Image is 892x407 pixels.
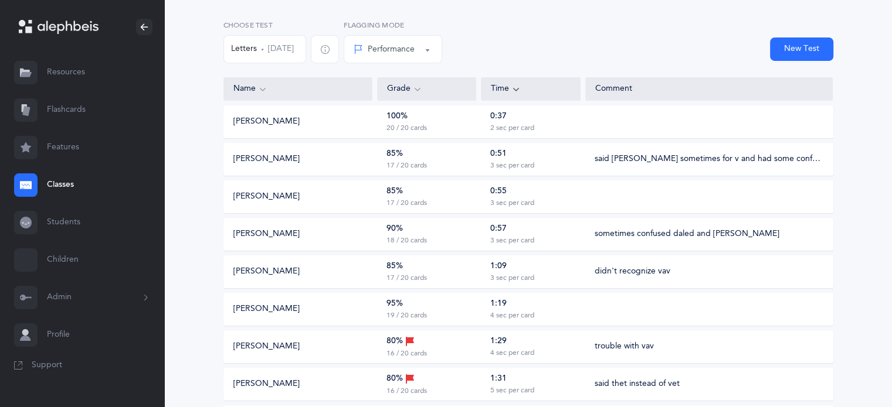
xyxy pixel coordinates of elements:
div: 20 / 20 cards [386,124,427,133]
button: [PERSON_NAME] [233,116,300,128]
div: 0:37 [490,111,507,122]
div: said thet instead of vet [595,378,680,390]
label: Choose Test [223,20,306,30]
div: 100% [386,111,408,122]
div: sometimes confused daled and [PERSON_NAME] [595,228,779,240]
div: 85% [386,148,403,160]
div: 90% [386,223,403,235]
div: Time [491,83,571,95]
div: 0:51 [490,148,507,160]
div: 0:57 [490,223,507,235]
div: didn't recognize vav [595,266,670,278]
div: said [PERSON_NAME] sometimes for v and had some confusion between [PERSON_NAME] and daled [595,153,823,165]
span: Support [32,360,62,371]
button: [PERSON_NAME] [233,191,300,203]
div: 16 / 20 cards [386,387,427,396]
button: [PERSON_NAME] [233,303,300,315]
div: 0:55 [490,186,507,197]
button: [PERSON_NAME] [233,228,300,240]
button: New Test [770,37,833,61]
div: 17 / 20 cards [386,161,427,170]
div: 5 sec per card [490,386,534,395]
div: 1:31 [490,373,507,385]
div: 17 / 20 cards [386,199,427,208]
span: Letters [231,43,257,55]
div: Name [233,83,362,95]
div: 3 sec per card [490,273,534,283]
div: 16 / 20 cards [386,349,427,358]
div: 1:29 [490,336,507,347]
div: 4 sec per card [490,311,534,320]
div: 85% [386,186,403,197]
div: 95% [386,298,403,310]
div: Performance [354,43,415,56]
div: trouble with vav [595,341,654,353]
div: Comment [595,83,823,95]
div: 1:09 [490,261,507,272]
label: Flagging Mode [344,20,442,30]
div: 3 sec per card [490,161,534,170]
div: 85% [386,261,403,272]
div: 4 sec per card [490,348,534,358]
div: 3 sec per card [490,236,534,245]
div: 80% [386,372,415,385]
div: 1:19 [490,298,507,310]
div: 3 sec per card [490,199,534,208]
button: [PERSON_NAME] [233,341,300,353]
div: 80% [386,335,415,348]
button: [PERSON_NAME] [233,266,300,278]
button: [PERSON_NAME] [233,378,300,390]
div: 2 sec per card [490,124,534,133]
div: Grade [387,83,467,95]
div: 18 / 20 cards [386,236,427,245]
button: Performance [344,35,442,63]
div: 19 / 20 cards [386,311,427,320]
button: [PERSON_NAME] [233,153,300,165]
div: 17 / 20 cards [386,273,427,283]
button: Letters [DATE] [223,35,306,63]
